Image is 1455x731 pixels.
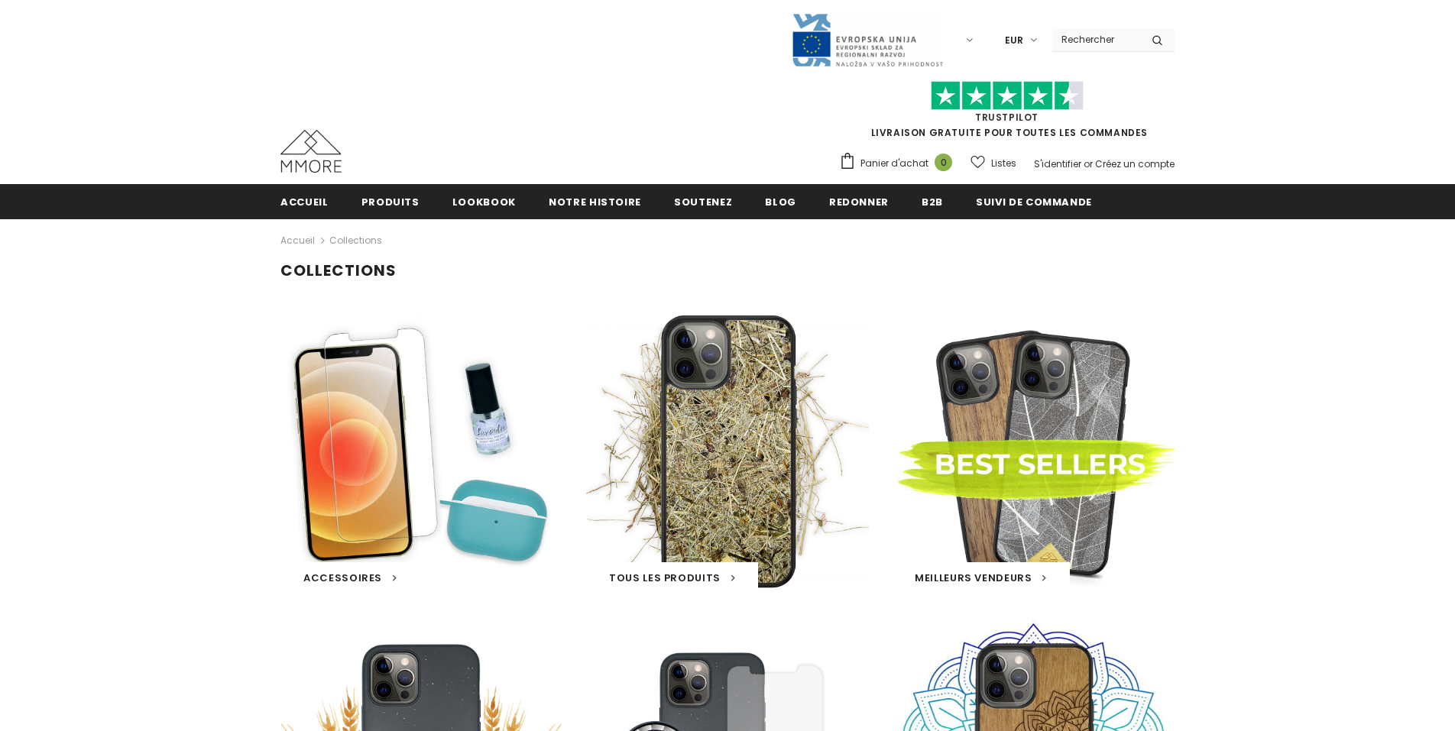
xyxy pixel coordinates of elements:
[303,571,397,586] a: Accessoires
[922,195,943,209] span: B2B
[791,33,944,46] a: Javni Razpis
[280,231,315,250] a: Accueil
[971,150,1016,176] a: Listes
[791,12,944,68] img: Javni Razpis
[931,81,1084,111] img: Faites confiance aux étoiles pilotes
[609,571,721,585] span: Tous les produits
[361,195,420,209] span: Produits
[976,184,1092,218] a: Suivi de commande
[1005,33,1023,48] span: EUR
[839,88,1175,139] span: LIVRAISON GRATUITE POUR TOUTES LES COMMANDES
[976,195,1092,209] span: Suivi de commande
[935,154,952,171] span: 0
[303,571,382,585] span: Accessoires
[1052,28,1140,50] input: Search Site
[361,184,420,218] a: Produits
[765,195,796,209] span: Blog
[991,156,1016,171] span: Listes
[549,184,641,218] a: Notre histoire
[280,195,329,209] span: Accueil
[922,184,943,218] a: B2B
[280,184,329,218] a: Accueil
[452,195,516,209] span: Lookbook
[915,571,1032,585] span: Meilleurs vendeurs
[1095,157,1175,170] a: Créez un compte
[829,184,889,218] a: Redonner
[280,261,1175,280] h1: Collections
[765,184,796,218] a: Blog
[280,130,342,173] img: Cas MMORE
[915,571,1047,586] a: Meilleurs vendeurs
[609,571,735,586] a: Tous les produits
[1084,157,1093,170] span: or
[329,231,382,250] span: Collections
[1034,157,1081,170] a: S'identifier
[860,156,928,171] span: Panier d'achat
[829,195,889,209] span: Redonner
[674,184,732,218] a: soutenez
[674,195,732,209] span: soutenez
[975,111,1039,124] a: TrustPilot
[549,195,641,209] span: Notre histoire
[452,184,516,218] a: Lookbook
[839,152,960,175] a: Panier d'achat 0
